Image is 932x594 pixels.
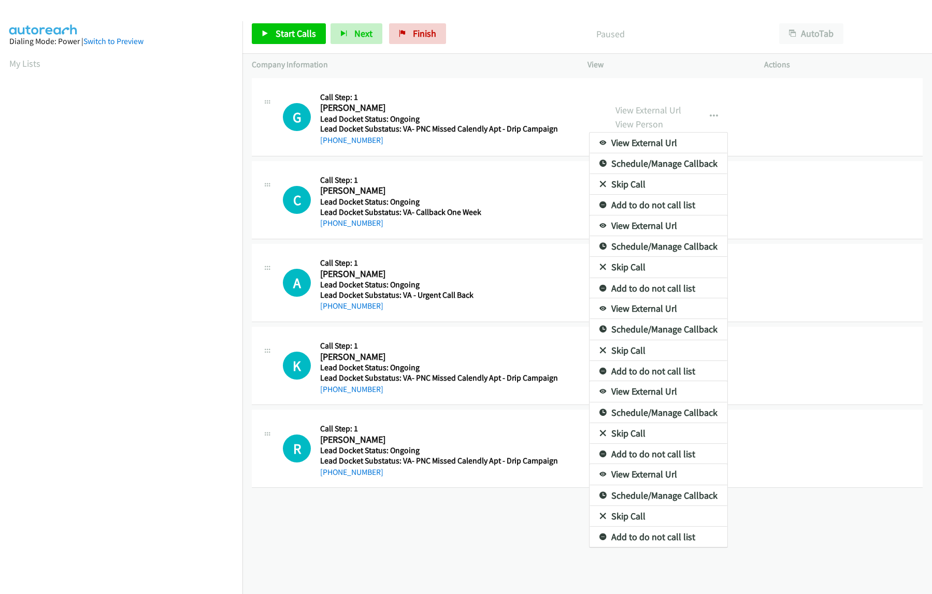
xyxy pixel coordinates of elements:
[590,381,727,402] a: View External Url
[9,80,242,572] iframe: Dialpad
[590,133,727,153] a: View External Url
[590,506,727,527] a: Skip Call
[590,174,727,195] a: Skip Call
[590,195,727,215] a: Add to do not call list
[590,527,727,547] a: Add to do not call list
[590,257,727,278] a: Skip Call
[9,35,233,48] div: Dialing Mode: Power |
[590,278,727,299] a: Add to do not call list
[590,361,727,382] a: Add to do not call list
[590,319,727,340] a: Schedule/Manage Callback
[590,215,727,236] a: View External Url
[590,423,727,444] a: Skip Call
[590,153,727,174] a: Schedule/Manage Callback
[590,298,727,319] a: View External Url
[9,57,40,69] a: My Lists
[590,444,727,465] a: Add to do not call list
[590,236,727,257] a: Schedule/Manage Callback
[590,402,727,423] a: Schedule/Manage Callback
[83,36,144,46] a: Switch to Preview
[590,464,727,485] a: View External Url
[590,485,727,506] a: Schedule/Manage Callback
[590,340,727,361] a: Skip Call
